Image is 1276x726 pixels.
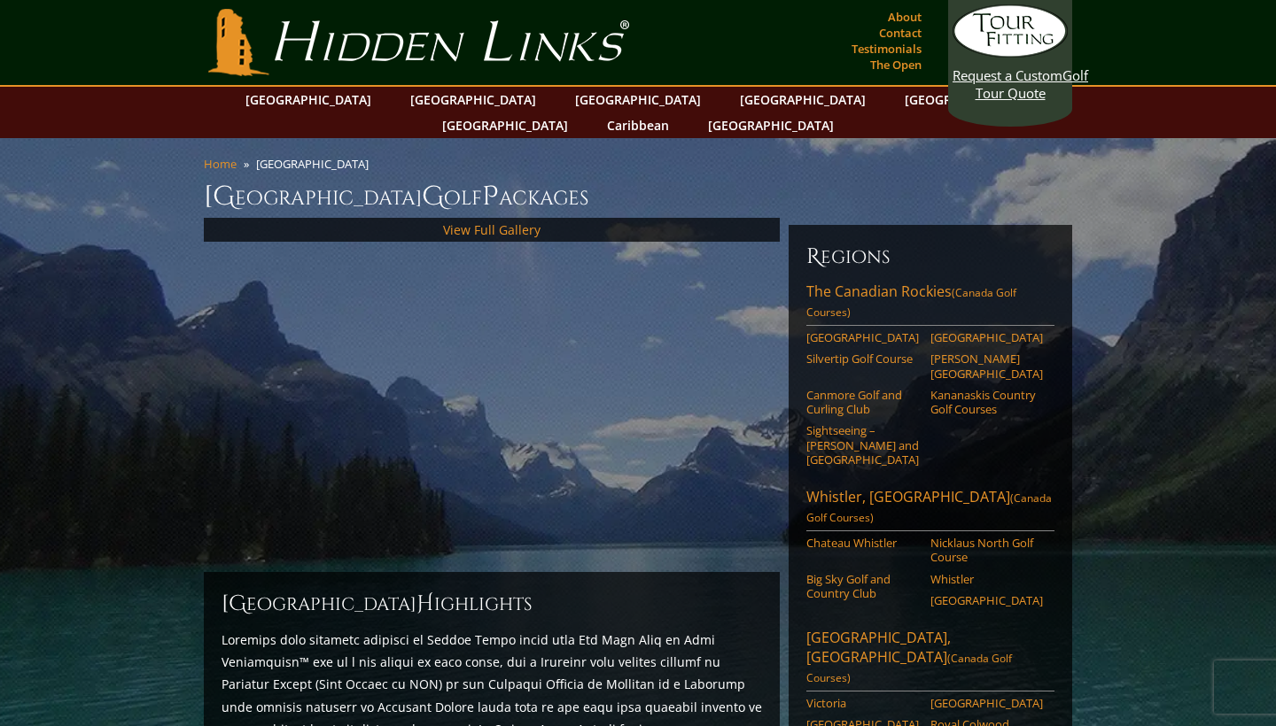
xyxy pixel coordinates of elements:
[866,52,926,77] a: The Open
[731,87,875,112] a: [GEOGRAPHIC_DATA]
[896,87,1039,112] a: [GEOGRAPHIC_DATA]
[930,593,1043,607] a: [GEOGRAPHIC_DATA]
[930,351,1043,381] a: [PERSON_NAME][GEOGRAPHIC_DATA]
[401,87,545,112] a: [GEOGRAPHIC_DATA]
[847,36,926,61] a: Testimonials
[953,66,1062,84] span: Request a Custom
[806,487,1054,531] a: Whistler, [GEOGRAPHIC_DATA](Canada Golf Courses)
[806,536,919,550] a: Chateau Whistler
[953,4,1068,102] a: Request a CustomGolf Tour Quote
[806,696,919,710] a: Victoria
[443,221,541,238] a: View Full Gallery
[204,156,237,172] a: Home
[930,536,1043,565] a: Nicklaus North Golf Course
[422,179,444,214] span: G
[204,179,1072,214] h1: [GEOGRAPHIC_DATA] olf ackages
[806,628,1054,691] a: [GEOGRAPHIC_DATA], [GEOGRAPHIC_DATA](Canada Golf Courses)
[806,388,919,417] a: Canmore Golf and Curling Club
[433,112,577,138] a: [GEOGRAPHIC_DATA]
[930,388,1043,417] a: Kananaskis Country Golf Courses
[930,572,1043,586] a: Whistler
[806,282,1054,326] a: The Canadian Rockies(Canada Golf Courses)
[806,423,919,467] a: Sightseeing – [PERSON_NAME] and [GEOGRAPHIC_DATA]
[598,112,678,138] a: Caribbean
[806,351,919,366] a: Silvertip Golf Course
[930,330,1043,344] a: [GEOGRAPHIC_DATA]
[806,330,919,344] a: [GEOGRAPHIC_DATA]
[566,87,710,112] a: [GEOGRAPHIC_DATA]
[416,590,434,618] span: H
[256,156,376,172] li: [GEOGRAPHIC_DATA]
[806,572,919,601] a: Big Sky Golf and Country Club
[699,112,843,138] a: [GEOGRAPHIC_DATA]
[806,243,1054,271] h6: Regions
[482,179,499,214] span: P
[930,696,1043,710] a: [GEOGRAPHIC_DATA]
[875,20,926,45] a: Contact
[237,87,380,112] a: [GEOGRAPHIC_DATA]
[883,4,926,29] a: About
[222,590,762,618] h2: [GEOGRAPHIC_DATA] ighlights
